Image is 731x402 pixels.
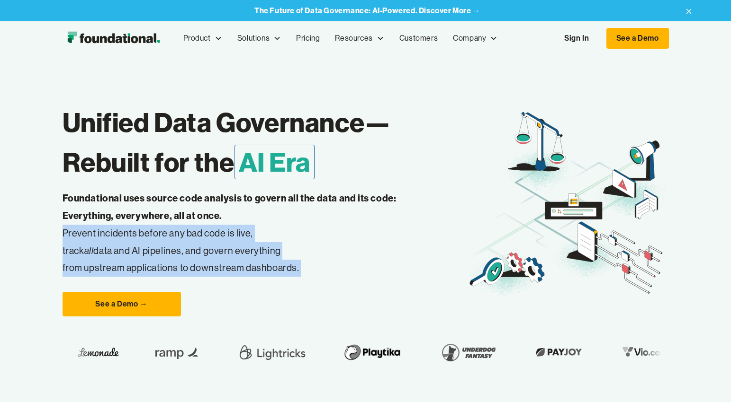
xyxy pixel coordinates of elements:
[555,28,598,48] a: Sign In
[254,6,480,15] a: The Future of Data Governance: AI-Powered. Discover More →
[63,192,397,221] strong: Foundational uses source code analysis to govern all the data and its code: Everything, everywher...
[176,23,230,54] div: Product
[334,339,401,366] img: Playtika
[72,345,114,359] img: Lemonade
[289,23,327,54] a: Pricing
[63,29,164,48] img: Foundational Logo
[432,339,496,366] img: Underdog Fantasy
[235,145,315,179] span: AI Era
[84,245,94,256] em: all
[63,292,181,316] a: See a Demo →
[453,32,486,44] div: Company
[230,23,289,54] div: Solutions
[231,339,303,366] img: Lightricks
[684,357,731,402] iframe: Chat Widget
[183,32,211,44] div: Product
[237,32,270,44] div: Solutions
[144,339,201,366] img: Ramp
[335,32,372,44] div: Resources
[392,23,445,54] a: Customers
[606,28,669,49] a: See a Demo
[445,23,505,54] div: Company
[526,345,582,359] img: Payjoy
[63,29,164,48] a: home
[63,190,426,277] p: Prevent incidents before any bad code is live, track data and AI pipelines, and govern everything...
[613,345,668,359] img: Vio.com
[63,103,467,182] h1: Unified Data Governance— Rebuilt for the
[327,23,391,54] div: Resources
